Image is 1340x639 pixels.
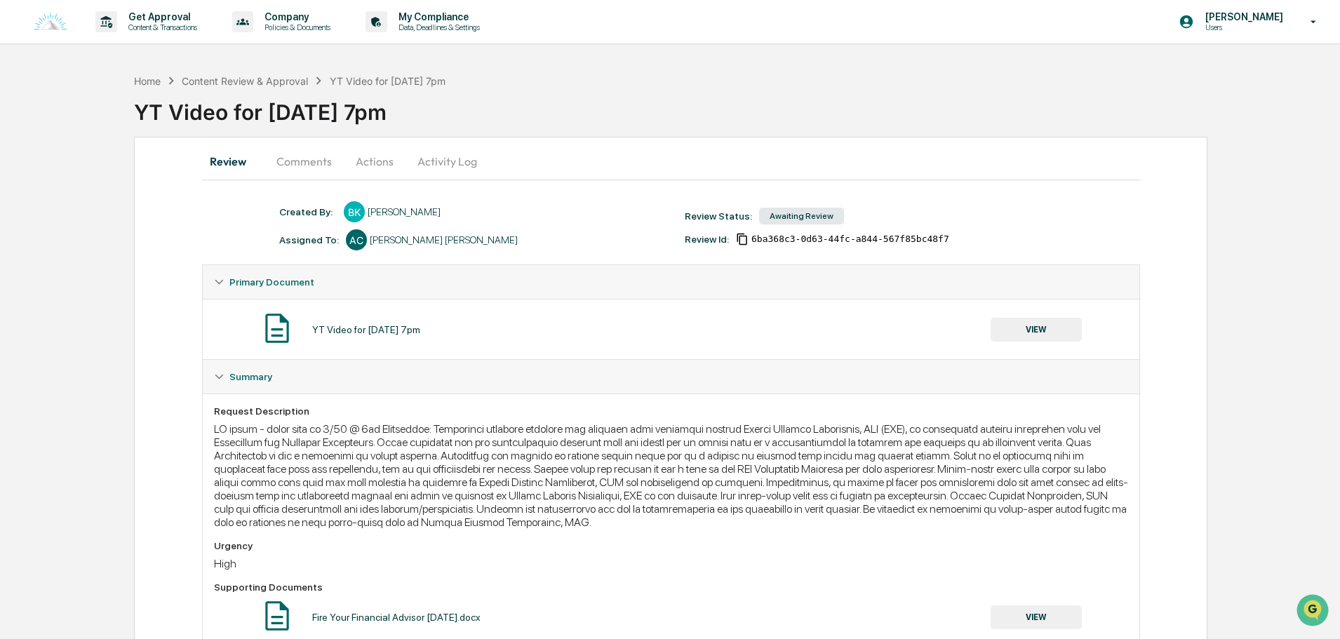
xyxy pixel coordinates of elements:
[253,22,337,32] p: Policies & Documents
[685,234,729,245] div: Review Id:
[214,422,1128,529] div: LO ipsum - dolor sita co 3/50 @ 6ad Elitseddoe: Temporinci utlabore etdolore mag aliquaen admi ve...
[1194,22,1290,32] p: Users
[203,360,1139,394] div: Summary
[312,324,420,335] div: YT Video for [DATE] 7pm
[214,581,1128,593] div: Supporting Documents
[217,153,255,170] button: See all
[28,276,88,290] span: Data Lookup
[1194,11,1290,22] p: [PERSON_NAME]
[370,234,518,245] div: [PERSON_NAME] [PERSON_NAME]
[368,206,441,217] div: [PERSON_NAME]
[117,22,204,32] p: Content & Transactions
[14,250,25,262] div: 🖐️
[685,210,752,222] div: Review Status:
[203,299,1139,359] div: Primary Document
[253,11,337,22] p: Company
[991,605,1082,629] button: VIEW
[751,234,949,245] span: 6ba368c3-0d63-44fc-a844-567f85bc48f7
[260,598,295,633] img: Document Icon
[312,612,481,623] div: Fire Your Financial Advisor [DATE].docx
[14,156,94,167] div: Past conversations
[202,144,265,178] button: Review
[96,243,180,269] a: 🗄️Attestations
[14,277,25,288] div: 🔎
[28,249,91,263] span: Preclearance
[99,309,170,321] a: Powered byPylon
[279,234,339,245] div: Assigned To:
[387,22,487,32] p: Data, Deadlines & Settings
[203,265,1139,299] div: Primary Document
[8,243,96,269] a: 🖐️Preclearance
[991,318,1082,342] button: VIEW
[48,107,230,121] div: Start new chat
[48,121,177,133] div: We're available if you need us!
[14,177,36,200] img: Cameron Burns
[43,191,114,202] span: [PERSON_NAME]
[229,276,314,288] span: Primary Document
[134,75,161,87] div: Home
[214,405,1128,417] div: Request Description
[116,249,174,263] span: Attestations
[124,191,153,202] span: [DATE]
[117,11,204,22] p: Get Approval
[8,270,94,295] a: 🔎Data Lookup
[116,191,121,202] span: •
[34,13,67,32] img: logo
[28,191,39,203] img: 1746055101610-c473b297-6a78-478c-a979-82029cc54cd1
[140,310,170,321] span: Pylon
[214,540,1128,551] div: Urgency
[344,201,365,222] div: BK
[406,144,488,178] button: Activity Log
[239,112,255,128] button: Start new chat
[102,250,113,262] div: 🗄️
[14,29,255,52] p: How can we help?
[346,229,367,250] div: AC
[330,75,445,87] div: YT Video for [DATE] 7pm
[182,75,308,87] div: Content Review & Approval
[1295,593,1333,631] iframe: Open customer support
[229,371,272,382] span: Summary
[759,208,844,224] div: Awaiting Review
[260,311,295,346] img: Document Icon
[343,144,406,178] button: Actions
[202,144,1140,178] div: secondary tabs example
[387,11,487,22] p: My Compliance
[265,144,343,178] button: Comments
[134,88,1340,125] div: YT Video for [DATE] 7pm
[279,206,337,217] div: Created By: ‎ ‎
[14,107,39,133] img: 1746055101610-c473b297-6a78-478c-a979-82029cc54cd1
[214,557,1128,570] div: High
